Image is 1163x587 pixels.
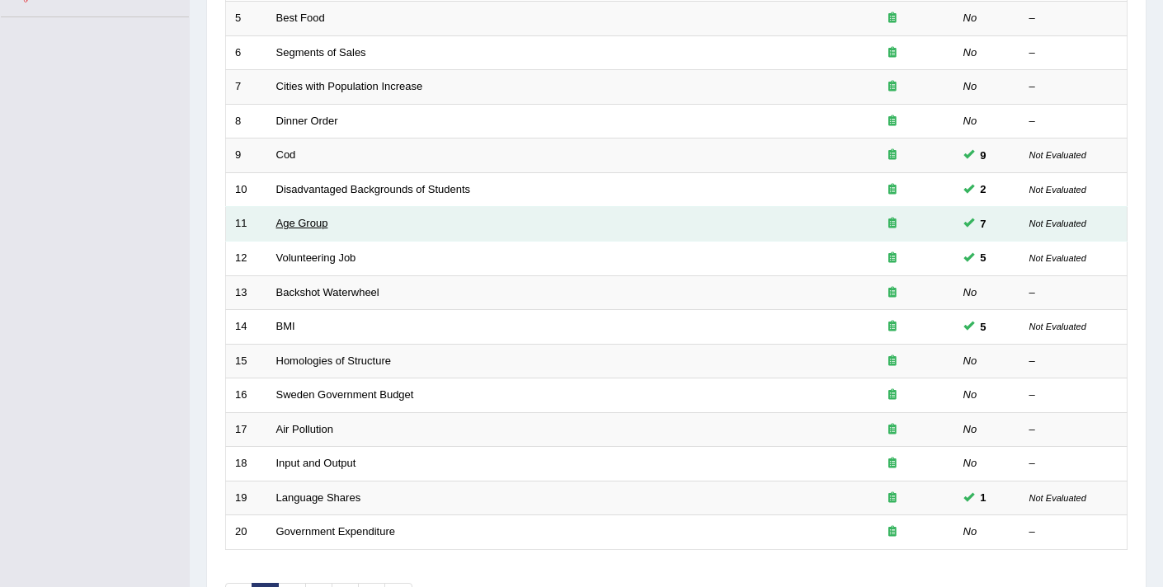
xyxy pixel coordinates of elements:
div: – [1029,285,1118,301]
em: No [963,423,977,435]
td: 20 [226,515,267,550]
div: Exam occurring question [840,148,945,163]
div: – [1029,422,1118,438]
td: 5 [226,2,267,36]
a: Cities with Population Increase [276,80,423,92]
em: No [963,12,977,24]
em: No [963,46,977,59]
small: Not Evaluated [1029,185,1086,195]
span: You can still take this question [974,318,993,336]
div: – [1029,456,1118,472]
div: – [1029,114,1118,129]
td: 19 [226,481,267,515]
span: You can still take this question [974,147,993,164]
td: 7 [226,70,267,105]
div: – [1029,45,1118,61]
div: Exam occurring question [840,319,945,335]
small: Not Evaluated [1029,493,1086,503]
div: Exam occurring question [840,456,945,472]
div: Exam occurring question [840,285,945,301]
a: Homologies of Structure [276,355,391,367]
em: No [963,525,977,538]
em: No [963,457,977,469]
small: Not Evaluated [1029,322,1086,331]
small: Not Evaluated [1029,253,1086,263]
span: You can still take this question [974,215,993,232]
a: Government Expenditure [276,525,396,538]
div: Exam occurring question [840,491,945,506]
div: Exam occurring question [840,422,945,438]
a: Disadvantaged Backgrounds of Students [276,183,471,195]
span: You can still take this question [974,181,993,198]
td: 11 [226,207,267,242]
span: You can still take this question [974,249,993,266]
td: 13 [226,275,267,310]
div: Exam occurring question [840,251,945,266]
a: Age Group [276,217,328,229]
td: 15 [226,344,267,378]
td: 16 [226,378,267,413]
td: 9 [226,139,267,173]
td: 17 [226,412,267,447]
div: Exam occurring question [840,11,945,26]
div: Exam occurring question [840,216,945,232]
a: BMI [276,320,295,332]
a: Volunteering Job [276,251,356,264]
div: – [1029,387,1118,403]
div: Exam occurring question [840,114,945,129]
div: Exam occurring question [840,182,945,198]
a: Air Pollution [276,423,333,435]
div: Exam occurring question [840,45,945,61]
div: Exam occurring question [840,524,945,540]
a: Language Shares [276,491,361,504]
td: 6 [226,35,267,70]
div: Exam occurring question [840,79,945,95]
em: No [963,286,977,298]
small: Not Evaluated [1029,150,1086,160]
div: Exam occurring question [840,354,945,369]
td: 8 [226,104,267,139]
td: 10 [226,172,267,207]
em: No [963,115,977,127]
div: – [1029,354,1118,369]
div: – [1029,79,1118,95]
div: – [1029,524,1118,540]
em: No [963,388,977,401]
a: Input and Output [276,457,356,469]
span: You can still take this question [974,489,993,506]
a: Sweden Government Budget [276,388,414,401]
td: 18 [226,447,267,481]
td: 14 [226,310,267,345]
small: Not Evaluated [1029,218,1086,228]
div: – [1029,11,1118,26]
a: Cod [276,148,296,161]
a: Segments of Sales [276,46,366,59]
div: Exam occurring question [840,387,945,403]
a: Dinner Order [276,115,338,127]
a: Backshot Waterwheel [276,286,379,298]
a: Best Food [276,12,325,24]
em: No [963,355,977,367]
td: 12 [226,241,267,275]
em: No [963,80,977,92]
